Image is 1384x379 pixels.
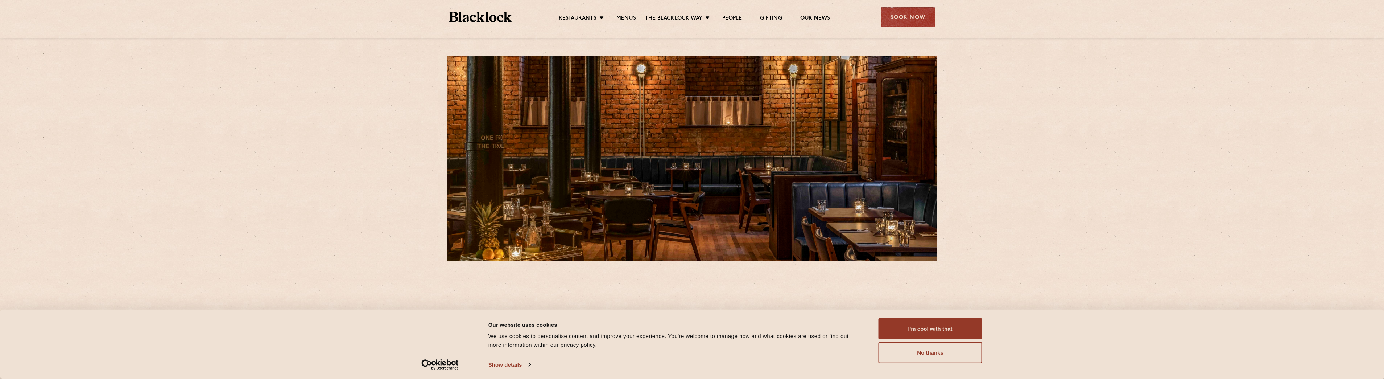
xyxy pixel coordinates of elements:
button: I'm cool with that [879,318,982,339]
a: Show details [488,359,530,370]
img: BL_Textured_Logo-footer-cropped.svg [449,12,512,22]
a: Our News [800,15,830,23]
a: Restaurants [559,15,596,23]
div: We use cookies to personalise content and improve your experience. You're welcome to manage how a... [488,332,862,349]
a: The Blacklock Way [645,15,702,23]
a: People [722,15,742,23]
div: Book Now [881,7,935,27]
a: Menus [616,15,636,23]
a: Gifting [760,15,782,23]
button: No thanks [879,342,982,363]
a: Usercentrics Cookiebot - opens in a new window [408,359,472,370]
div: Our website uses cookies [488,320,862,329]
